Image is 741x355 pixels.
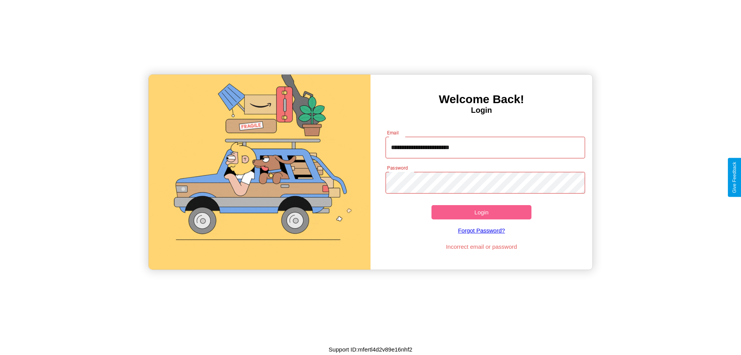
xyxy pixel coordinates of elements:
h4: Login [370,106,592,115]
div: Give Feedback [732,162,737,193]
p: Incorrect email or password [382,241,582,252]
img: gif [149,75,370,270]
label: Password [387,165,408,171]
a: Forgot Password? [382,219,582,241]
button: Login [431,205,531,219]
label: Email [387,129,399,136]
p: Support ID: mfertl4d2v89e16nhf2 [329,344,413,355]
h3: Welcome Back! [370,93,592,106]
